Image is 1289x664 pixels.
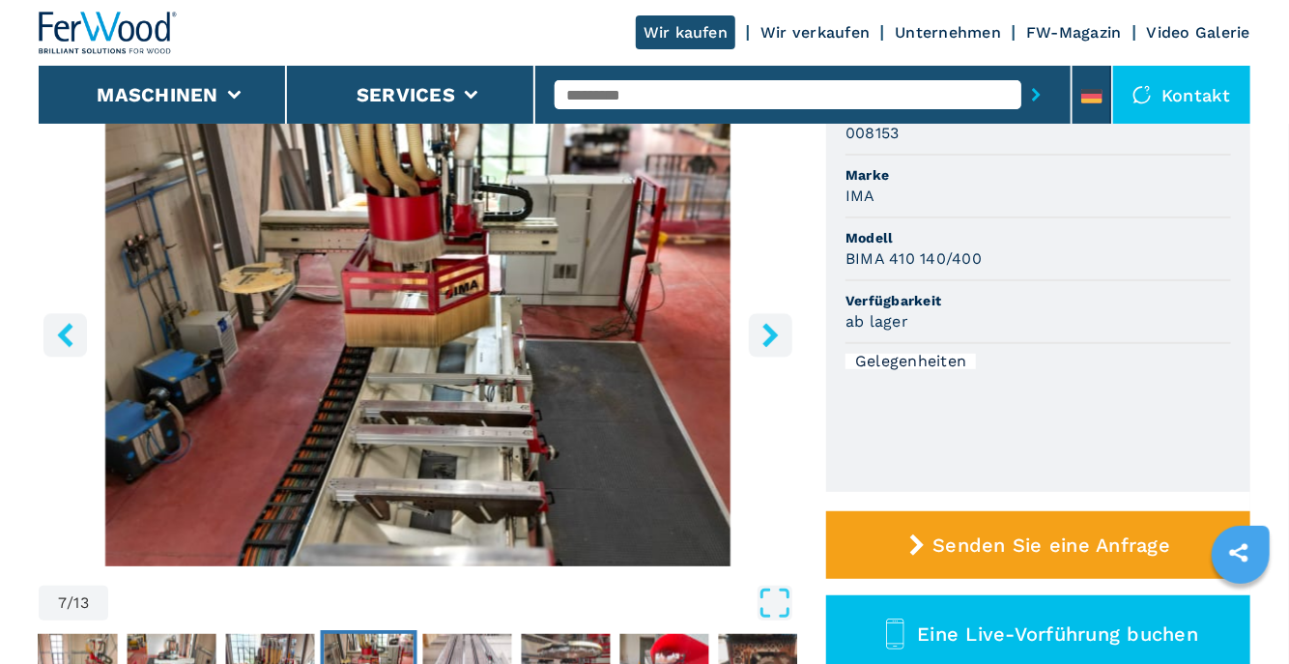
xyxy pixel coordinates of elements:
[845,165,1231,185] span: Marke
[357,83,455,106] button: Services
[826,511,1250,579] button: Senden Sie eine Anfrage
[1021,72,1051,117] button: submit-button
[39,98,797,566] img: 5-Achs-Bearbeitungszentrum IMA BIMA 410 140/400
[74,595,90,611] span: 13
[932,534,1170,557] span: Senden Sie eine Anfrage
[895,23,1001,42] a: Unternehmen
[845,228,1231,247] span: Modell
[917,622,1198,646] span: Eine Live-Vorführung buchen
[845,122,900,144] h3: 008153
[97,83,217,106] button: Maschinen
[845,291,1231,310] span: Verfügbarkeit
[67,595,73,611] span: /
[39,12,178,54] img: Ferwood
[845,310,908,332] h3: ab lager
[749,313,792,357] button: right-button
[1207,577,1275,650] iframe: Chat
[113,586,792,621] button: Open Fullscreen
[760,23,870,42] a: Wir verkaufen
[43,313,87,357] button: left-button
[1215,529,1263,577] a: sharethis
[845,185,875,207] h3: IMA
[1132,85,1152,104] img: Kontakt
[845,247,982,270] h3: BIMA 410 140/400
[1113,66,1250,124] div: Kontakt
[39,98,797,566] div: Go to Slide 7
[1147,23,1250,42] a: Video Galerie
[58,595,67,611] span: 7
[636,15,736,49] a: Wir kaufen
[1026,23,1122,42] a: FW-Magazin
[845,354,976,369] div: Gelegenheiten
